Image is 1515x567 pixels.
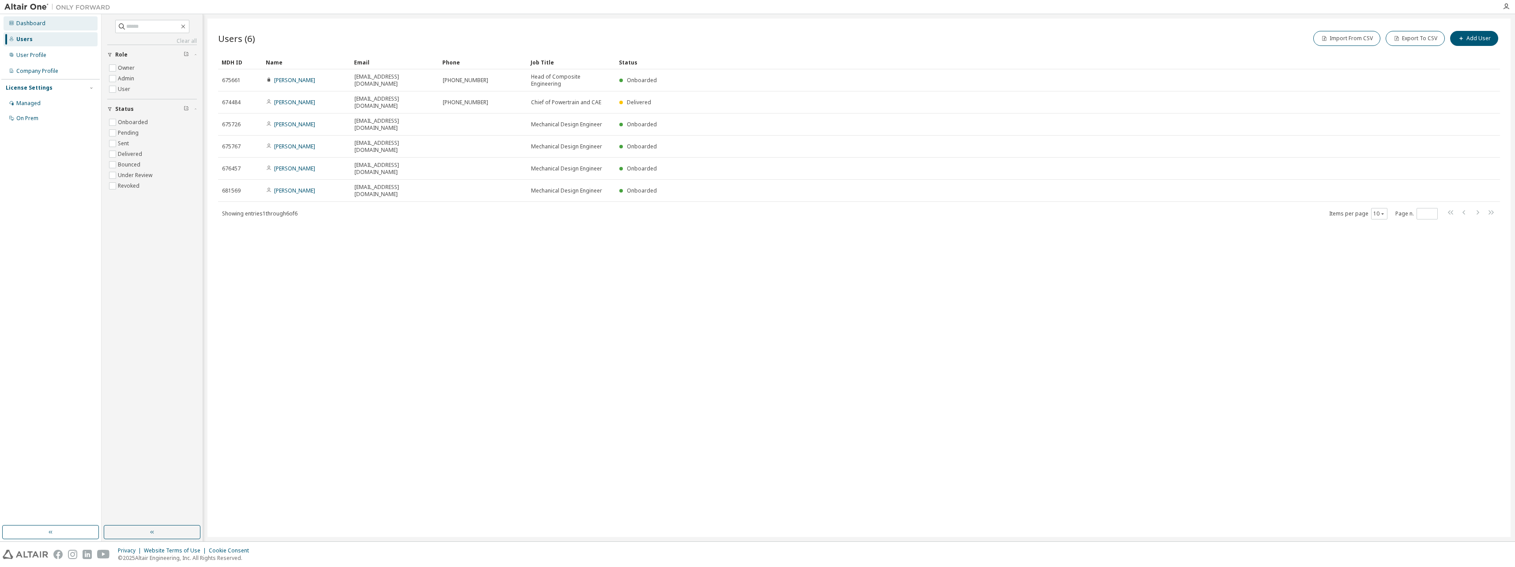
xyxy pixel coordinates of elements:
span: Status [115,106,134,113]
span: Mechanical Design Engineer [531,143,602,150]
img: linkedin.svg [83,550,92,559]
span: Mechanical Design Engineer [531,187,602,194]
span: [PHONE_NUMBER] [443,99,488,106]
div: On Prem [16,115,38,122]
div: Status [619,55,1454,69]
span: 675726 [222,121,241,128]
a: [PERSON_NAME] [274,187,315,194]
span: 675661 [222,77,241,84]
label: Delivered [118,149,144,159]
span: Onboarded [627,76,657,84]
label: Revoked [118,181,141,191]
span: 681569 [222,187,241,194]
button: Import From CSV [1313,31,1380,46]
span: [EMAIL_ADDRESS][DOMAIN_NAME] [354,162,435,176]
img: youtube.svg [97,550,110,559]
span: Head of Composite Engineering [531,73,611,87]
div: Job Title [531,55,612,69]
span: [PHONE_NUMBER] [443,77,488,84]
div: Email [354,55,435,69]
a: [PERSON_NAME] [274,165,315,172]
img: Altair One [4,3,115,11]
div: MDH ID [222,55,259,69]
a: [PERSON_NAME] [274,121,315,128]
label: Sent [118,138,131,149]
span: Mechanical Design Engineer [531,165,602,172]
div: Users [16,36,33,43]
span: 675767 [222,143,241,150]
span: [EMAIL_ADDRESS][DOMAIN_NAME] [354,95,435,110]
div: Managed [16,100,41,107]
img: altair_logo.svg [3,550,48,559]
span: Onboarded [627,165,657,172]
button: Status [107,99,197,119]
div: Name [266,55,347,69]
span: [EMAIL_ADDRESS][DOMAIN_NAME] [354,140,435,154]
div: User Profile [16,52,46,59]
span: [EMAIL_ADDRESS][DOMAIN_NAME] [354,184,435,198]
div: Phone [442,55,524,69]
span: [EMAIL_ADDRESS][DOMAIN_NAME] [354,73,435,87]
button: 10 [1373,210,1385,217]
p: © 2025 Altair Engineering, Inc. All Rights Reserved. [118,554,254,562]
span: Clear filter [184,51,189,58]
img: instagram.svg [68,550,77,559]
span: [EMAIL_ADDRESS][DOMAIN_NAME] [354,117,435,132]
label: Owner [118,63,136,73]
label: Pending [118,128,140,138]
a: [PERSON_NAME] [274,98,315,106]
label: Under Review [118,170,154,181]
span: Clear filter [184,106,189,113]
span: Onboarded [627,143,657,150]
a: [PERSON_NAME] [274,76,315,84]
a: Clear all [107,38,197,45]
span: Onboarded [627,121,657,128]
div: Privacy [118,547,144,554]
span: Chief of Powertrain and CAE [531,99,601,106]
span: Items per page [1329,208,1387,219]
button: Role [107,45,197,64]
a: [PERSON_NAME] [274,143,315,150]
span: Delivered [627,98,651,106]
span: Page n. [1395,208,1438,219]
span: Mechanical Design Engineer [531,121,602,128]
span: Onboarded [627,187,657,194]
button: Export To CSV [1386,31,1445,46]
div: Cookie Consent [209,547,254,554]
span: Showing entries 1 through 6 of 6 [222,210,298,217]
label: Bounced [118,159,142,170]
label: Admin [118,73,136,84]
span: 676457 [222,165,241,172]
div: Website Terms of Use [144,547,209,554]
label: Onboarded [118,117,150,128]
button: Add User [1450,31,1498,46]
span: Role [115,51,128,58]
span: Users (6) [218,32,255,45]
span: 674484 [222,99,241,106]
div: Company Profile [16,68,58,75]
div: Dashboard [16,20,45,27]
div: License Settings [6,84,53,91]
img: facebook.svg [53,550,63,559]
label: User [118,84,132,94]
